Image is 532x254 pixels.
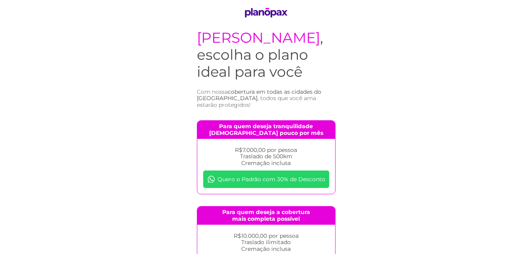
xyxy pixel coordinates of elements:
[203,171,329,188] a: Quero o Padrão com 30% de Desconto
[197,207,335,225] h4: Para quem deseja a cobertura mais completa possível
[207,175,215,183] img: whatsapp
[197,89,336,108] h3: Com nossa , todos que você ama estarão protegidos!
[203,233,329,252] p: R$10.000,00 por pessoa Traslado ilimitado Cremação inclusa
[197,29,336,81] h1: , escolha o plano ideal para você
[197,88,321,102] span: cobertura em todas as cidades do [GEOGRAPHIC_DATA]
[242,8,290,17] img: logo PlanoPax
[197,121,335,139] h4: Para quem deseja tranquilidade [DEMOGRAPHIC_DATA] pouco por mês
[197,29,320,46] span: [PERSON_NAME]
[203,147,329,167] p: R$7.000,00 por pessoa Traslado de 500km Cremação inclusa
